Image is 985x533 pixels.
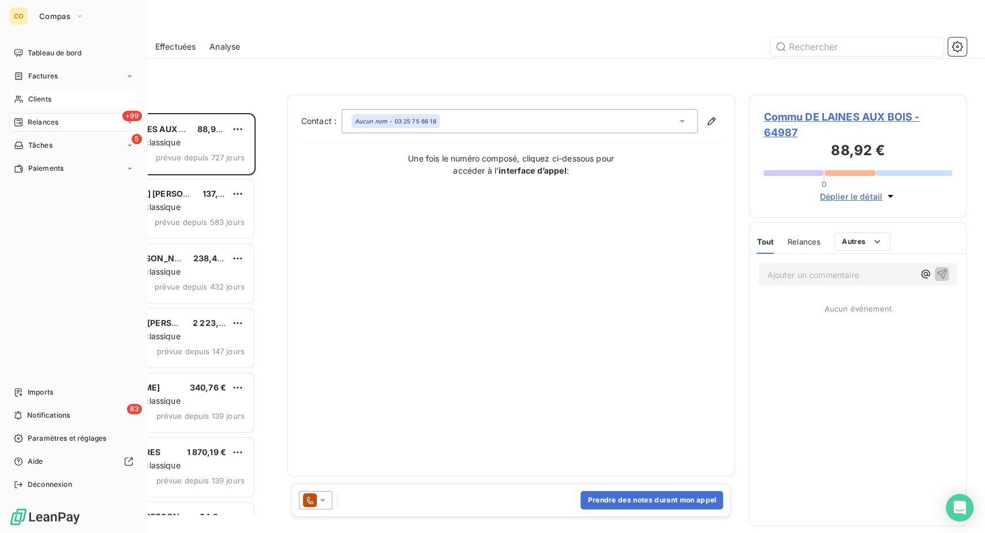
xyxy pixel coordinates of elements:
span: 88,92 € [197,124,229,134]
span: Compas [39,12,70,21]
strong: interface d’appel [499,166,567,175]
span: Paiements [28,163,63,174]
a: Paramètres et réglages [9,429,138,448]
a: Aide [9,452,138,471]
span: Tâches [28,140,53,151]
span: 1 870,19 € [187,447,227,457]
span: Paramètres et réglages [28,433,106,444]
span: 84,25 € [200,512,231,521]
div: - 03 25 75 66 18 [355,117,436,125]
span: Notifications [27,410,70,421]
button: Déplier le détail [816,190,900,203]
span: prévue depuis 139 jours [156,411,245,421]
img: Logo LeanPay [9,508,81,526]
a: +99Relances [9,113,138,132]
label: Contact : [301,115,342,127]
span: Tout [756,237,774,246]
a: Tableau de bord [9,44,138,62]
span: 137,11 € [203,189,232,198]
button: Prendre des notes durant mon appel [580,491,723,509]
span: [PERSON_NAME] [PERSON_NAME] [81,189,222,198]
span: 0 [822,179,826,189]
span: prévue depuis 432 jours [155,282,245,291]
span: SAS PRESSOIRS [PERSON_NAME] [81,318,216,328]
span: prévue depuis 147 jours [157,347,245,356]
span: prévue depuis 139 jours [156,476,245,485]
div: grid [55,113,256,515]
span: Tableau de bord [28,48,81,58]
p: Une fois le numéro composé, cliquez ci-dessous pour accéder à l’ : [396,152,627,177]
span: Imports [28,387,53,397]
em: Aucun nom [355,117,387,125]
a: 5Tâches [9,136,138,155]
div: CO [9,7,28,25]
span: Relances [788,237,821,246]
span: prévue depuis 583 jours [155,217,245,227]
span: Effectuées [155,41,196,52]
span: 83 [127,404,142,414]
span: Commu DE LAINES AUX BOIS - 64987 [763,109,952,140]
span: prévue depuis 727 jours [156,153,245,162]
span: Factures [28,71,58,81]
a: Paiements [9,159,138,178]
span: 340,76 € [190,382,226,392]
a: Imports [9,383,138,401]
div: Open Intercom Messenger [946,494,973,521]
input: Rechercher [770,37,943,56]
a: Factures [9,67,138,85]
h3: 88,92 € [763,140,952,163]
span: Clients [28,94,51,104]
a: Clients [9,90,138,108]
span: 238,48 € [193,253,230,263]
span: Déconnexion [28,479,72,490]
button: Autres [834,232,890,251]
span: Déplier le détail [819,190,882,202]
span: Aucun évènement [825,304,892,313]
span: Analyse [209,41,240,52]
span: +99 [122,111,142,121]
span: 2 223,84 € [193,318,237,328]
span: Relances [28,117,58,127]
span: Aide [28,456,43,467]
span: 5 [132,134,142,144]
